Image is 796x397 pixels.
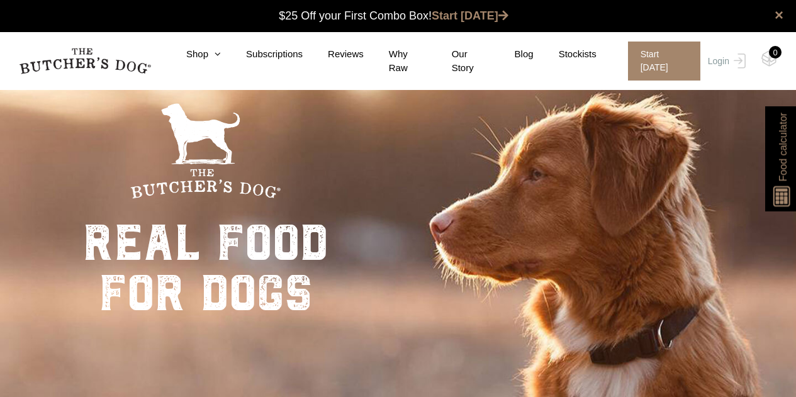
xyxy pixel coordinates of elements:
[769,46,782,59] div: 0
[364,47,427,75] a: Why Raw
[303,47,364,62] a: Reviews
[775,8,783,23] a: close
[161,47,221,62] a: Shop
[615,42,705,81] a: Start [DATE]
[761,50,777,67] img: TBD_Cart-Empty.png
[628,42,700,81] span: Start [DATE]
[427,47,490,75] a: Our Story
[432,9,508,22] a: Start [DATE]
[83,218,328,318] div: real food for dogs
[221,47,303,62] a: Subscriptions
[534,47,597,62] a: Stockists
[705,42,746,81] a: Login
[490,47,534,62] a: Blog
[775,113,790,181] span: Food calculator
